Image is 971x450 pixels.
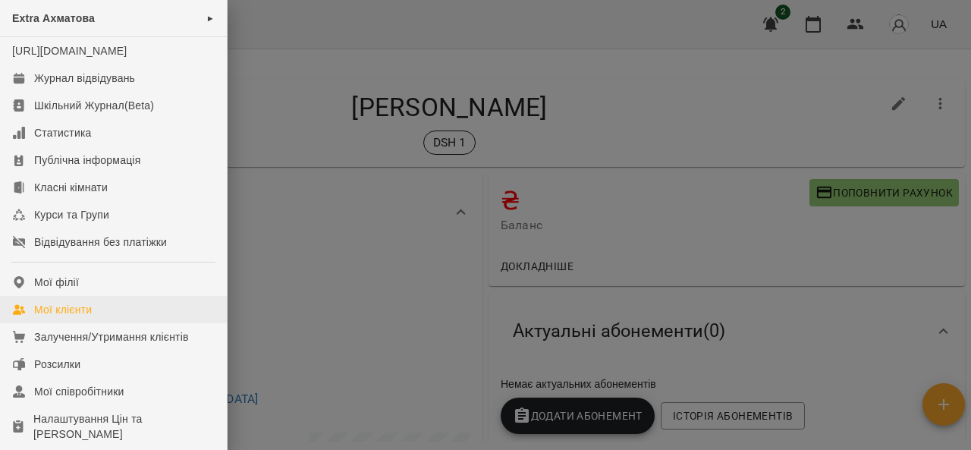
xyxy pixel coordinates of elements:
div: Класні кімнати [34,180,108,195]
div: Публічна інформація [34,153,140,168]
div: Мої клієнти [34,302,92,317]
span: ► [206,12,215,24]
div: Мої філії [34,275,79,290]
div: Шкільний Журнал(Beta) [34,98,154,113]
a: [URL][DOMAIN_NAME] [12,45,127,57]
span: Extra Ахматова [12,12,95,24]
div: Статистика [34,125,92,140]
div: Налаштування Цін та [PERSON_NAME] [33,411,215,442]
div: Залучення/Утримання клієнтів [34,329,189,345]
div: Курси та Групи [34,207,109,222]
div: Відвідування без платіжки [34,234,167,250]
div: Розсилки [34,357,80,372]
div: Мої співробітники [34,384,124,399]
div: Журнал відвідувань [34,71,135,86]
